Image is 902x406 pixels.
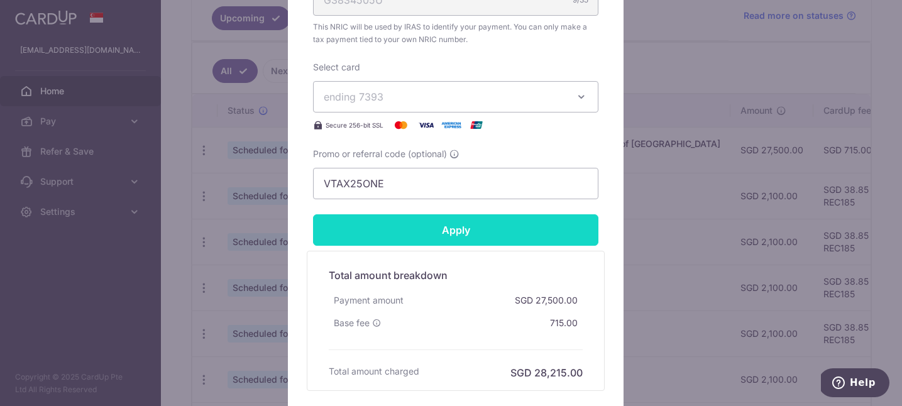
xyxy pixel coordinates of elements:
[388,118,414,133] img: Mastercard
[414,118,439,133] img: Visa
[326,120,383,130] span: Secure 256-bit SSL
[329,268,583,283] h5: Total amount breakdown
[821,368,889,400] iframe: Opens a widget where you can find more information
[510,289,583,312] div: SGD 27,500.00
[329,289,409,312] div: Payment amount
[464,118,489,133] img: UnionPay
[329,365,419,378] h6: Total amount charged
[324,91,383,103] span: ending 7393
[313,81,598,112] button: ending 7393
[510,365,583,380] h6: SGD 28,215.00
[334,317,370,329] span: Base fee
[439,118,464,133] img: American Express
[313,214,598,246] input: Apply
[545,312,583,334] div: 715.00
[313,61,360,74] label: Select card
[313,148,447,160] span: Promo or referral code (optional)
[313,21,598,46] span: This NRIC will be used by IRAS to identify your payment. You can only make a tax payment tied to ...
